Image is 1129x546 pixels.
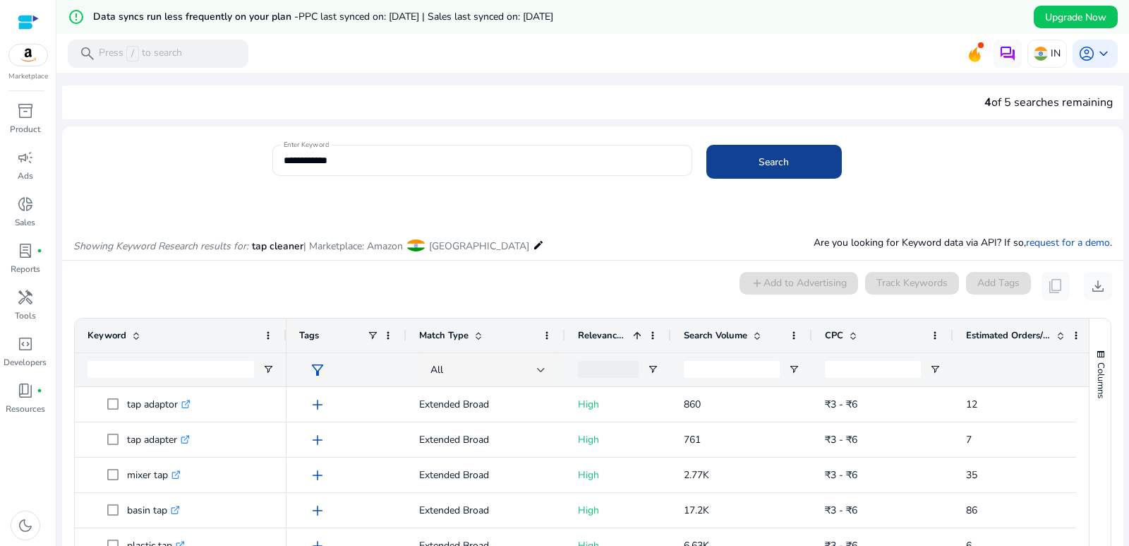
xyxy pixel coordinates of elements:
[825,433,857,446] span: ₹3 - ₹6
[825,329,843,342] span: CPC
[1089,278,1106,295] span: download
[11,263,40,275] p: Reports
[68,8,85,25] mat-icon: error_outline
[966,329,1051,342] span: Estimated Orders/Month
[4,356,47,369] p: Developers
[8,71,48,82] p: Marketplace
[309,396,326,413] span: add
[1094,362,1107,398] span: Columns
[825,468,857,482] span: ₹3 - ₹6
[17,102,34,119] span: inventory_2
[1095,45,1112,62] span: keyboard_arrow_down
[15,216,35,229] p: Sales
[17,289,34,306] span: handyman
[825,504,857,517] span: ₹3 - ₹6
[578,329,627,342] span: Relevance Score
[9,44,47,66] img: amazon.svg
[299,329,319,342] span: Tags
[73,239,248,253] i: Showing Keyword Research results for:
[419,496,553,525] p: Extended Broad
[984,94,1113,111] div: of 5 searches remaining
[127,461,181,489] p: mixer tap
[825,398,857,411] span: ₹3 - ₹6
[17,242,34,259] span: lab_profile
[303,239,403,253] span: | Marketplace: Amazon
[15,309,36,322] p: Tools
[87,361,254,378] input: Keyword Filter Input
[929,364,941,375] button: Open Filter Menu
[684,433,701,446] span: 761
[430,363,443,376] span: All
[419,390,553,419] p: Extended Broad
[37,388,42,393] span: fiber_manual_record
[79,45,96,62] span: search
[759,155,789,170] span: Search
[419,425,553,454] p: Extended Broad
[6,403,45,415] p: Resources
[17,196,34,213] span: donut_small
[419,329,469,342] span: Match Type
[429,239,529,253] span: [GEOGRAPHIC_DATA]
[10,123,40,136] p: Product
[252,239,303,253] span: tap cleaner
[966,433,972,446] span: 7
[93,11,553,23] h5: Data syncs run less frequently on your plan -
[262,364,274,375] button: Open Filter Menu
[126,46,139,61] span: /
[127,496,180,525] p: basin tap
[966,504,977,517] span: 86
[17,149,34,166] span: campaign
[684,398,701,411] span: 860
[684,468,709,482] span: 2.77K
[684,504,709,517] span: 17.2K
[647,364,658,375] button: Open Filter Menu
[127,390,191,419] p: tap adaptor
[1034,6,1118,28] button: Upgrade Now
[684,329,747,342] span: Search Volume
[284,140,329,150] mat-label: Enter Keyword
[1084,272,1112,300] button: download
[1078,45,1095,62] span: account_circle
[37,248,42,254] span: fiber_manual_record
[578,496,658,525] p: High
[788,364,799,375] button: Open Filter Menu
[578,425,658,454] p: High
[1026,236,1110,249] a: request for a demo
[1034,47,1048,61] img: in.svg
[17,382,34,399] span: book_4
[127,425,190,454] p: tap adapter
[18,170,33,182] p: Ads
[966,398,977,411] span: 12
[825,361,921,378] input: CPC Filter Input
[684,361,780,378] input: Search Volume Filter Input
[814,235,1112,250] p: Are you looking for Keyword data via API? If so, .
[966,468,977,482] span: 35
[17,336,34,352] span: code_blocks
[87,329,126,342] span: Keyword
[298,10,553,23] span: PPC last synced on: [DATE] | Sales last synced on: [DATE]
[309,502,326,519] span: add
[419,461,553,489] p: Extended Broad
[309,467,326,484] span: add
[984,95,991,110] span: 4
[578,390,658,419] p: High
[1045,10,1106,25] span: Upgrade Now
[578,461,658,489] p: High
[17,517,34,534] span: dark_mode
[706,145,842,179] button: Search
[99,46,182,61] p: Press to search
[309,432,326,449] span: add
[309,362,326,379] span: filter_alt
[533,237,544,254] mat-icon: edit
[1051,41,1061,66] p: IN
